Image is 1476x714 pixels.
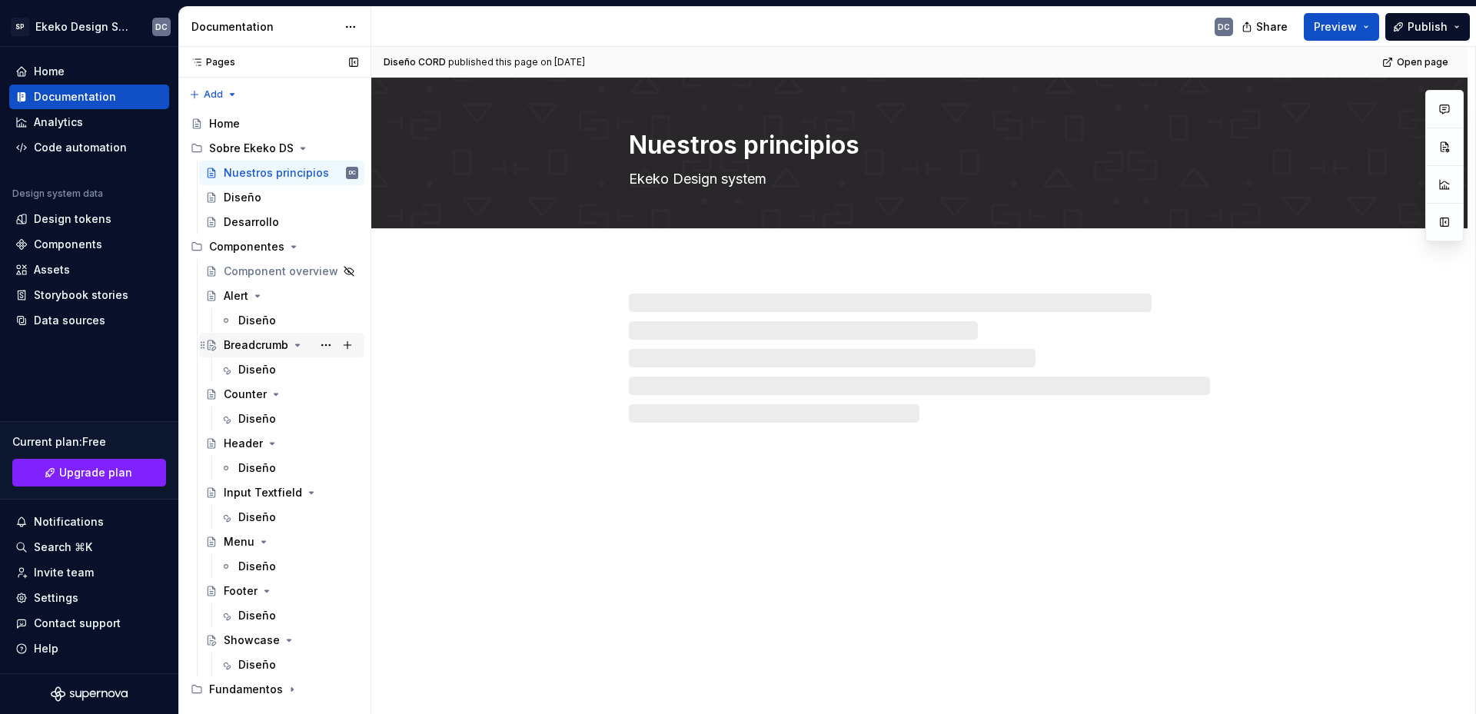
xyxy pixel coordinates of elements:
[191,19,337,35] div: Documentation
[9,59,169,84] a: Home
[9,535,169,560] button: Search ⌘K
[199,333,364,357] a: Breadcrumb
[214,653,364,677] a: Diseño
[204,88,223,101] span: Add
[238,510,276,525] div: Diseño
[34,565,94,580] div: Invite team
[51,686,128,702] svg: Supernova Logo
[1385,13,1470,41] button: Publish
[224,436,263,451] div: Header
[1408,19,1448,35] span: Publish
[199,161,364,185] a: Nuestros principiosDC
[34,64,65,79] div: Home
[34,115,83,130] div: Analytics
[9,232,169,257] a: Components
[224,337,288,353] div: Breadcrumb
[238,559,276,574] div: Diseño
[214,554,364,579] a: Diseño
[184,136,364,161] div: Sobre Ekeko DS
[9,560,169,585] a: Invite team
[199,284,364,308] a: Alert
[155,21,168,33] div: DC
[238,460,276,476] div: Diseño
[184,56,235,68] div: Pages
[9,611,169,636] button: Contact support
[34,514,104,530] div: Notifications
[224,583,258,599] div: Footer
[199,431,364,456] a: Header
[1234,13,1298,41] button: Share
[199,185,364,210] a: Diseño
[214,407,364,431] a: Diseño
[209,239,284,254] div: Componentes
[34,641,58,656] div: Help
[199,259,364,284] a: Component overview
[224,288,248,304] div: Alert
[214,603,364,628] a: Diseño
[11,18,29,36] div: SP
[184,111,364,702] div: Page tree
[34,540,92,555] div: Search ⌘K
[9,257,169,282] a: Assets
[9,308,169,333] a: Data sources
[224,633,280,648] div: Showcase
[214,456,364,480] a: Diseño
[199,530,364,554] a: Menu
[184,234,364,259] div: Componentes
[209,141,294,156] div: Sobre Ekeko DS
[9,135,169,160] a: Code automation
[626,167,1207,191] textarea: Ekeko Design system
[199,628,364,653] a: Showcase
[34,590,78,606] div: Settings
[9,283,169,307] a: Storybook stories
[209,116,240,131] div: Home
[224,190,261,205] div: Diseño
[34,89,116,105] div: Documentation
[184,111,364,136] a: Home
[59,465,132,480] span: Upgrade plan
[35,19,134,35] div: Ekeko Design System
[238,313,276,328] div: Diseño
[199,480,364,505] a: Input Textfield
[34,616,121,631] div: Contact support
[238,657,276,672] div: Diseño
[214,308,364,333] a: Diseño
[214,357,364,382] a: Diseño
[224,264,338,279] div: Component overview
[199,210,364,234] a: Desarrollo
[9,510,169,534] button: Notifications
[34,140,127,155] div: Code automation
[9,207,169,231] a: Design tokens
[199,579,364,603] a: Footer
[224,534,254,550] div: Menu
[224,485,302,500] div: Input Textfield
[199,382,364,407] a: Counter
[9,586,169,610] a: Settings
[1378,51,1455,73] a: Open page
[626,127,1207,164] textarea: Nuestros principios
[1397,56,1448,68] span: Open page
[184,677,364,702] div: Fundamentos
[224,387,267,402] div: Counter
[34,237,102,252] div: Components
[184,84,242,105] button: Add
[209,682,283,697] div: Fundamentos
[224,165,329,181] div: Nuestros principios
[349,165,356,181] div: DC
[34,287,128,303] div: Storybook stories
[9,636,169,661] button: Help
[12,188,103,200] div: Design system data
[34,313,105,328] div: Data sources
[224,214,279,230] div: Desarrollo
[448,56,585,68] div: published this page on [DATE]
[34,211,111,227] div: Design tokens
[214,505,364,530] a: Diseño
[238,362,276,377] div: Diseño
[3,10,175,43] button: SPEkeko Design SystemDC
[1256,19,1288,35] span: Share
[9,85,169,109] a: Documentation
[238,411,276,427] div: Diseño
[1314,19,1357,35] span: Preview
[1218,21,1230,33] div: DC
